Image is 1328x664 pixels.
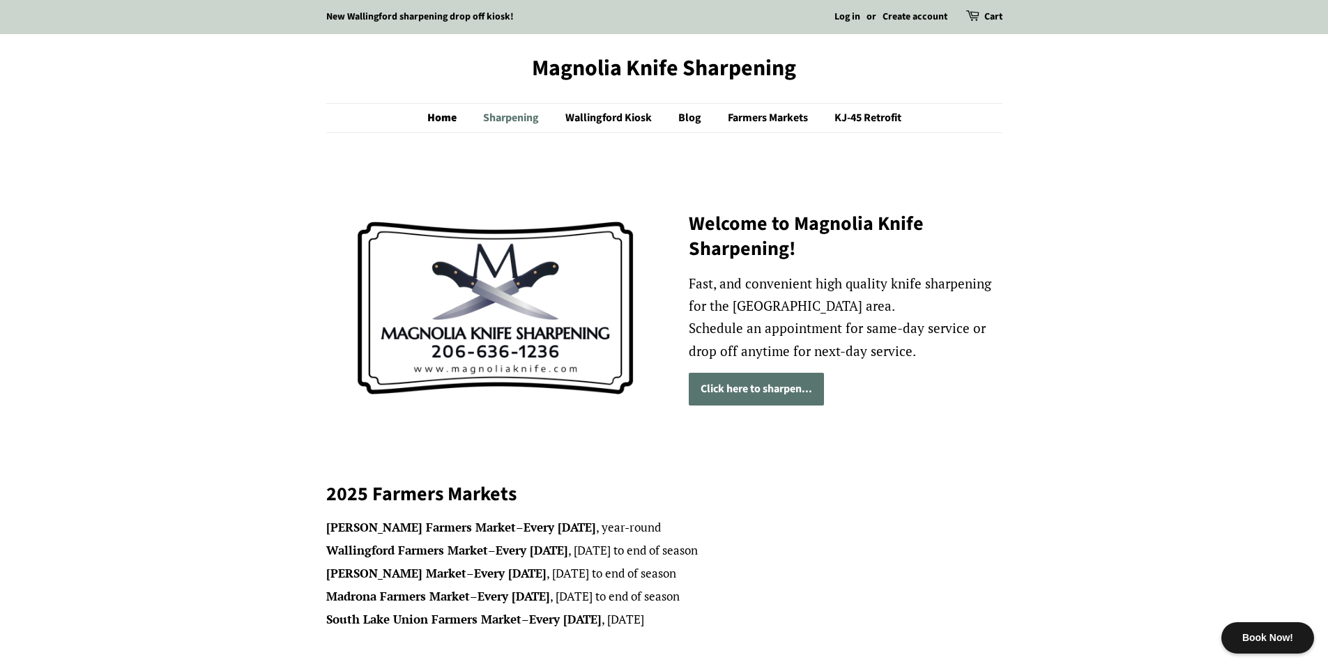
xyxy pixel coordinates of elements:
a: Wallingford Kiosk [555,104,666,132]
a: Magnolia Knife Sharpening [326,55,1002,82]
strong: Every [DATE] [529,611,602,627]
a: Farmers Markets [717,104,822,132]
div: Book Now! [1221,622,1314,654]
h2: 2025 Farmers Markets [326,481,1002,507]
strong: Every [DATE] [474,565,547,581]
a: Blog [668,104,715,132]
a: KJ-45 Retrofit [824,104,901,132]
li: – , [DATE] to end of season [326,541,1002,561]
strong: Madrona Farmers Market [326,588,470,604]
a: Home [427,104,471,132]
a: New Wallingford sharpening drop off kiosk! [326,10,514,24]
a: Cart [984,9,1002,26]
li: – , [DATE] [326,610,1002,630]
strong: [PERSON_NAME] Farmers Market [326,519,516,535]
strong: South Lake Union Farmers Market [326,611,521,627]
a: Log in [834,10,860,24]
li: – , [DATE] to end of season [326,564,1002,584]
a: Create account [883,10,947,24]
strong: Every [DATE] [524,519,596,535]
a: Click here to sharpen... [689,373,824,406]
strong: Wallingford Farmers Market [326,542,488,558]
li: or [867,9,876,26]
p: Fast, and convenient high quality knife sharpening for the [GEOGRAPHIC_DATA] area. Schedule an ap... [689,272,1002,362]
li: – , [DATE] to end of season [326,587,1002,607]
strong: Every [DATE] [496,542,568,558]
strong: [PERSON_NAME] Market [326,565,466,581]
li: – , year-round [326,518,1002,538]
a: Sharpening [473,104,553,132]
h2: Welcome to Magnolia Knife Sharpening! [689,211,1002,262]
strong: Every [DATE] [478,588,550,604]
